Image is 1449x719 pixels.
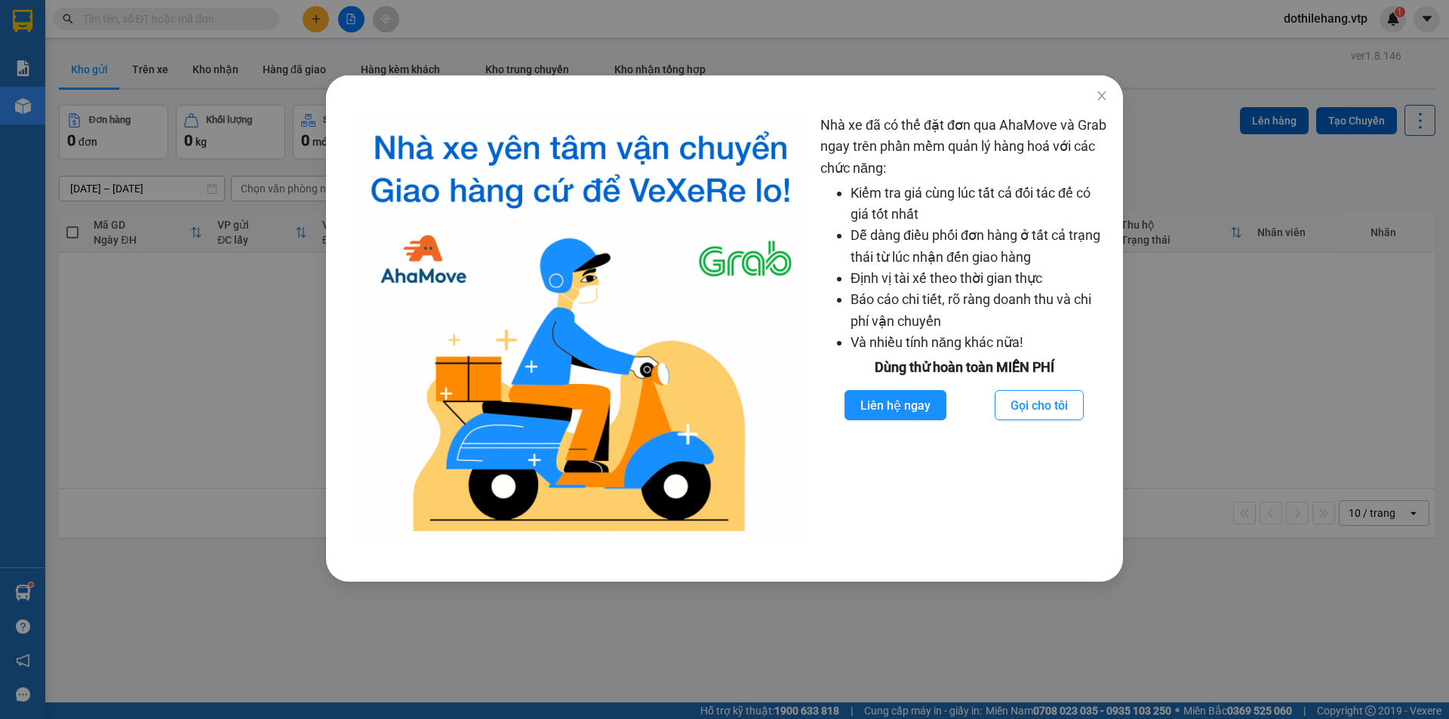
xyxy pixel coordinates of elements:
[820,357,1108,378] div: Dùng thử hoàn toàn MIỄN PHÍ
[1011,396,1068,415] span: Gọi cho tôi
[1096,90,1108,102] span: close
[860,396,931,415] span: Liên hệ ngay
[1081,75,1123,118] button: Close
[851,332,1108,353] li: Và nhiều tính năng khác nữa!
[851,183,1108,226] li: Kiểm tra giá cùng lúc tất cả đối tác để có giá tốt nhất
[844,390,946,420] button: Liên hệ ngay
[851,225,1108,268] li: Dễ dàng điều phối đơn hàng ở tất cả trạng thái từ lúc nhận đến giao hàng
[851,289,1108,332] li: Báo cáo chi tiết, rõ ràng doanh thu và chi phí vận chuyển
[851,268,1108,289] li: Định vị tài xế theo thời gian thực
[995,390,1084,420] button: Gọi cho tôi
[353,115,808,544] img: logo
[820,115,1108,544] div: Nhà xe đã có thể đặt đơn qua AhaMove và Grab ngay trên phần mềm quản lý hàng hoá với các chức năng:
